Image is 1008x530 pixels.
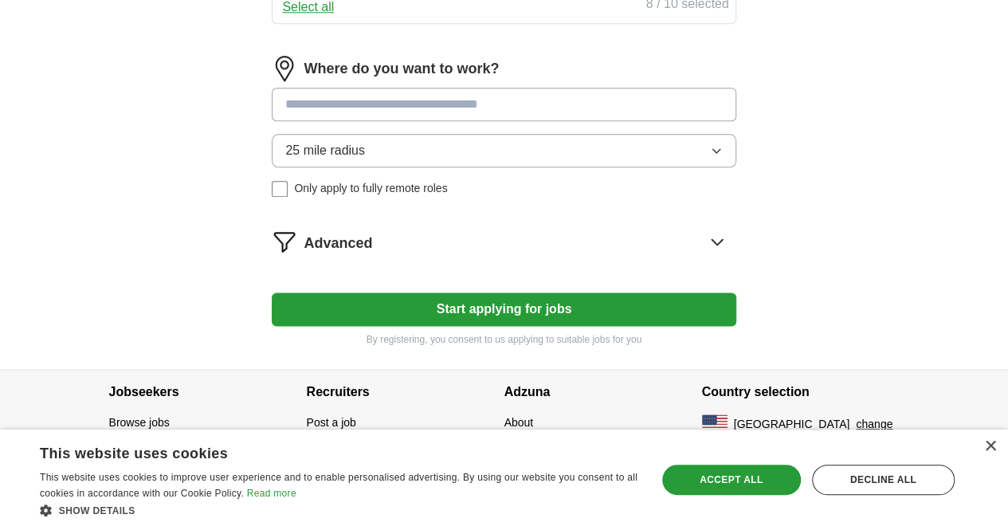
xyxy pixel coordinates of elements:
[272,229,297,254] img: filter
[734,416,850,433] span: [GEOGRAPHIC_DATA]
[247,488,296,499] a: Read more, opens a new window
[304,58,499,80] label: Where do you want to work?
[307,416,356,429] a: Post a job
[59,505,135,516] span: Show details
[272,56,297,81] img: location.png
[662,465,801,495] div: Accept all
[856,416,892,433] button: change
[272,134,735,167] button: 25 mile radius
[40,472,637,499] span: This website uses cookies to improve user experience and to enable personalised advertising. By u...
[702,370,900,414] h4: Country selection
[40,502,638,518] div: Show details
[40,439,598,463] div: This website uses cookies
[272,332,735,347] p: By registering, you consent to us applying to suitable jobs for you
[304,233,372,254] span: Advanced
[272,292,735,326] button: Start applying for jobs
[702,414,728,434] img: US flag
[109,416,170,429] a: Browse jobs
[294,180,447,197] span: Only apply to fully remote roles
[272,181,288,197] input: Only apply to fully remote roles
[984,441,996,453] div: Close
[812,465,955,495] div: Decline all
[504,416,534,429] a: About
[285,141,365,160] span: 25 mile radius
